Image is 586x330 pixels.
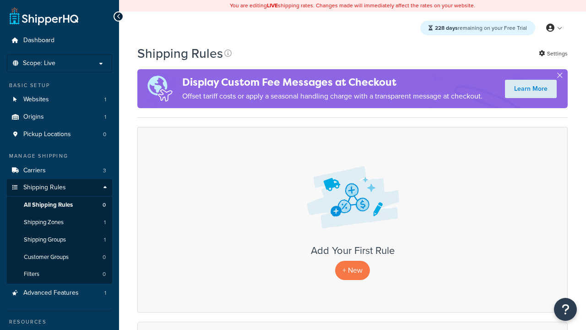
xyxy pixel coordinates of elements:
li: Filters [7,266,112,283]
img: duties-banner-06bc72dcb5fe05cb3f9472aba00be2ae8eb53ab6f0d8bb03d382ba314ac3c341.png [137,69,182,108]
a: Websites 1 [7,91,112,108]
span: 0 [103,201,106,209]
h4: Display Custom Fee Messages at Checkout [182,75,483,90]
span: 0 [103,131,106,138]
li: All Shipping Rules [7,197,112,214]
span: 1 [104,219,106,226]
a: Shipping Rules [7,179,112,196]
li: Shipping Groups [7,231,112,248]
span: 1 [104,289,106,297]
span: 1 [104,113,106,121]
a: Carriers 3 [7,162,112,179]
span: 1 [104,96,106,104]
span: Shipping Groups [24,236,66,244]
span: All Shipping Rules [24,201,73,209]
h3: Add Your First Rule [147,245,558,256]
span: Origins [23,113,44,121]
a: Filters 0 [7,266,112,283]
span: Carriers [23,167,46,175]
span: 1 [104,236,106,244]
a: ShipperHQ Home [10,7,78,25]
div: remaining on your Free Trial [420,21,535,35]
b: LIVE [267,1,278,10]
span: Advanced Features [23,289,79,297]
li: Customer Groups [7,249,112,266]
li: Carriers [7,162,112,179]
li: Shipping Rules [7,179,112,284]
span: Pickup Locations [23,131,71,138]
a: Advanced Features 1 [7,285,112,302]
span: 3 [103,167,106,175]
h1: Shipping Rules [137,44,223,62]
li: Origins [7,109,112,126]
li: Pickup Locations [7,126,112,143]
li: Websites [7,91,112,108]
strong: 228 days [435,24,458,32]
span: Customer Groups [24,253,69,261]
button: Open Resource Center [554,298,577,321]
a: Shipping Groups 1 [7,231,112,248]
a: Dashboard [7,32,112,49]
li: Advanced Features [7,285,112,302]
span: 0 [103,253,106,261]
a: Learn More [505,80,557,98]
div: Basic Setup [7,82,112,89]
p: + New [335,261,370,280]
a: Settings [539,47,568,60]
a: All Shipping Rules 0 [7,197,112,214]
span: Scope: Live [23,60,55,67]
span: Shipping Rules [23,184,66,192]
a: Origins 1 [7,109,112,126]
a: Shipping Zones 1 [7,214,112,231]
span: Shipping Zones [24,219,64,226]
span: Websites [23,96,49,104]
div: Manage Shipping [7,152,112,160]
div: Resources [7,318,112,326]
li: Shipping Zones [7,214,112,231]
p: Offset tariff costs or apply a seasonal handling charge with a transparent message at checkout. [182,90,483,103]
span: 0 [103,270,106,278]
span: Filters [24,270,39,278]
a: Pickup Locations 0 [7,126,112,143]
a: Customer Groups 0 [7,249,112,266]
span: Dashboard [23,37,54,44]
